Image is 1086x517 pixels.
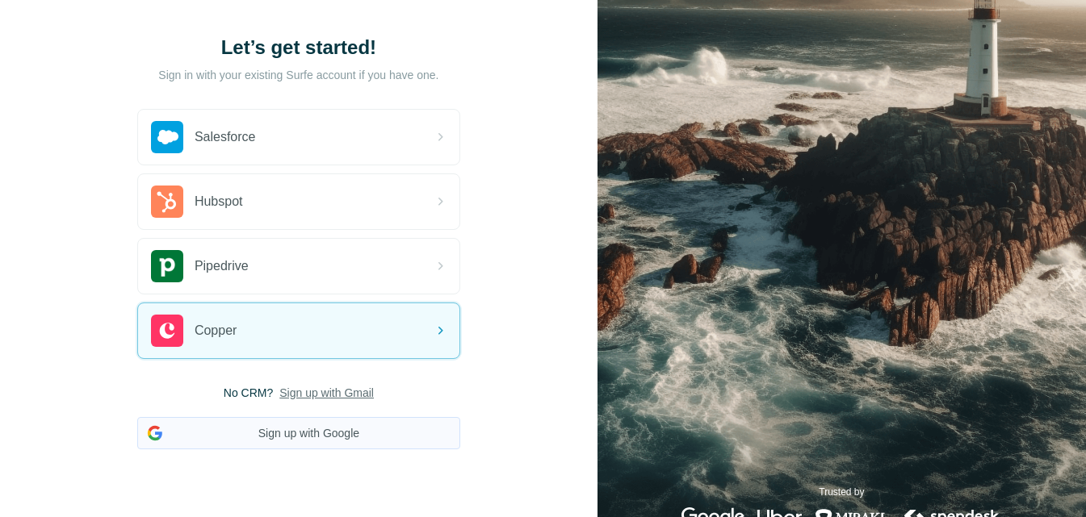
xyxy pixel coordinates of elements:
span: Salesforce [195,127,256,147]
span: Copper [195,321,237,340]
img: pipedrive's logo [151,250,183,282]
button: Sign up with Google [137,417,460,449]
p: Trusted by [819,485,864,499]
span: Hubspot [195,192,243,211]
span: No CRM? [224,385,273,401]
span: Pipedrive [195,256,249,276]
h1: Let’s get started! [137,35,460,60]
button: Sign up with Gmail [279,385,374,401]
img: copper's logo [151,315,183,347]
img: hubspot's logo [151,186,183,218]
img: salesforce's logo [151,121,183,153]
p: Sign in with your existing Surfe account if you have one. [158,67,438,83]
